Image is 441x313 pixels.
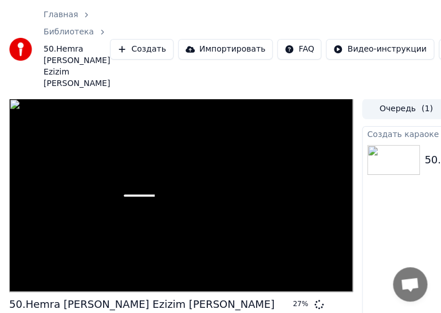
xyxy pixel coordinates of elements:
a: Открытый чат [393,267,427,302]
a: Библиотека [44,26,94,38]
button: Создать [110,39,173,60]
img: youka [9,38,32,61]
button: Импортировать [178,39,273,60]
button: Видео-инструкции [326,39,434,60]
div: 27 % [293,300,310,309]
span: 50.Hemra [PERSON_NAME] Ezizim [PERSON_NAME] [44,44,110,89]
div: 50.Hemra [PERSON_NAME] Ezizim [PERSON_NAME] [9,296,274,312]
span: ( 1 ) [422,103,433,115]
a: Главная [44,9,78,21]
button: FAQ [277,39,321,60]
nav: breadcrumb [44,9,110,89]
